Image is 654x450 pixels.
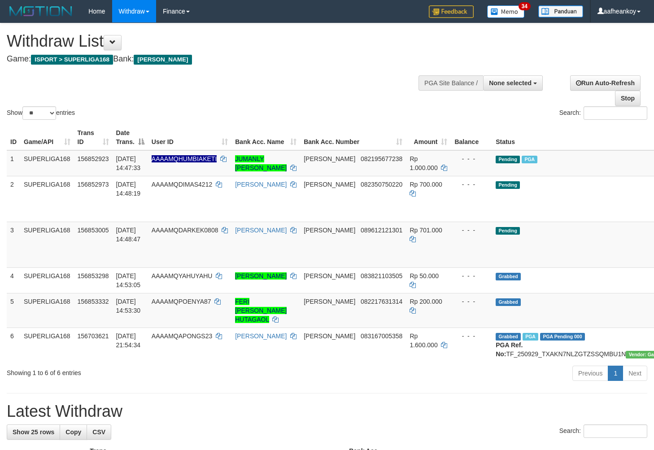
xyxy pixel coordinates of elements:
[496,227,520,235] span: Pending
[152,155,217,162] span: Nama rekening ada tanda titik/strip, harap diedit
[7,402,647,420] h1: Latest Withdraw
[231,125,300,150] th: Bank Acc. Name: activate to sort column ascending
[304,155,355,162] span: [PERSON_NAME]
[584,106,647,120] input: Search:
[559,424,647,438] label: Search:
[152,332,212,340] span: AAAAMQAPONGS23
[570,75,641,91] a: Run Auto-Refresh
[410,155,437,171] span: Rp 1.000.000
[235,155,287,171] a: JUMANLY [PERSON_NAME]
[487,5,525,18] img: Button%20Memo.svg
[361,155,402,162] span: Copy 082195677238 to clipboard
[74,125,113,150] th: Trans ID: activate to sort column ascending
[361,272,402,280] span: Copy 083821103505 to clipboard
[410,332,437,349] span: Rp 1.600.000
[410,227,442,234] span: Rp 701.000
[116,272,141,288] span: [DATE] 14:53:05
[78,332,109,340] span: 156703621
[361,298,402,305] span: Copy 082217631314 to clipboard
[584,424,647,438] input: Search:
[419,75,483,91] div: PGA Site Balance /
[623,366,647,381] a: Next
[496,181,520,189] span: Pending
[361,181,402,188] span: Copy 082350750220 to clipboard
[7,267,20,293] td: 4
[454,226,488,235] div: - - -
[304,272,355,280] span: [PERSON_NAME]
[22,106,56,120] select: Showentries
[235,181,287,188] a: [PERSON_NAME]
[116,155,141,171] span: [DATE] 14:47:33
[113,125,148,150] th: Date Trans.: activate to sort column descending
[235,298,287,323] a: FERI [PERSON_NAME] HUTAGAOL
[489,79,532,87] span: None selected
[148,125,231,150] th: User ID: activate to sort column ascending
[496,298,521,306] span: Grabbed
[20,267,74,293] td: SUPERLIGA168
[304,181,355,188] span: [PERSON_NAME]
[152,272,213,280] span: AAAAMQYAHUYAHU
[78,155,109,162] span: 156852923
[7,293,20,328] td: 5
[361,227,402,234] span: Copy 089612121301 to clipboard
[235,272,287,280] a: [PERSON_NAME]
[65,428,81,436] span: Copy
[454,332,488,341] div: - - -
[451,125,492,150] th: Balance
[519,2,531,10] span: 34
[78,272,109,280] span: 156853298
[20,125,74,150] th: Game/API: activate to sort column ascending
[7,328,20,362] td: 6
[496,341,523,358] b: PGA Ref. No:
[13,428,54,436] span: Show 25 rows
[92,428,105,436] span: CSV
[31,55,113,65] span: ISPORT > SUPERLIGA168
[7,424,60,440] a: Show 25 rows
[235,227,287,234] a: [PERSON_NAME]
[608,366,623,381] a: 1
[304,332,355,340] span: [PERSON_NAME]
[454,297,488,306] div: - - -
[410,298,442,305] span: Rp 200.000
[20,328,74,362] td: SUPERLIGA168
[20,150,74,176] td: SUPERLIGA168
[483,75,543,91] button: None selected
[304,298,355,305] span: [PERSON_NAME]
[7,150,20,176] td: 1
[152,298,211,305] span: AAAAMQPOENYA87
[78,227,109,234] span: 156853005
[559,106,647,120] label: Search:
[523,333,538,341] span: Marked by aafchhiseyha
[20,293,74,328] td: SUPERLIGA168
[406,125,451,150] th: Amount: activate to sort column ascending
[7,106,75,120] label: Show entries
[496,156,520,163] span: Pending
[300,125,406,150] th: Bank Acc. Number: activate to sort column ascending
[538,5,583,17] img: panduan.png
[152,227,218,234] span: AAAAMQDARKEK0808
[78,181,109,188] span: 156852973
[429,5,474,18] img: Feedback.jpg
[7,365,266,377] div: Showing 1 to 6 of 6 entries
[7,4,75,18] img: MOTION_logo.png
[60,424,87,440] a: Copy
[235,332,287,340] a: [PERSON_NAME]
[87,424,111,440] a: CSV
[496,273,521,280] span: Grabbed
[152,181,212,188] span: AAAAMQDIMAS4212
[410,181,442,188] span: Rp 700.000
[361,332,402,340] span: Copy 083167005358 to clipboard
[116,332,141,349] span: [DATE] 21:54:34
[410,272,439,280] span: Rp 50.000
[454,180,488,189] div: - - -
[116,227,141,243] span: [DATE] 14:48:47
[454,271,488,280] div: - - -
[116,298,141,314] span: [DATE] 14:53:30
[454,154,488,163] div: - - -
[7,222,20,267] td: 3
[615,91,641,106] a: Stop
[7,125,20,150] th: ID
[7,176,20,222] td: 2
[572,366,608,381] a: Previous
[540,333,585,341] span: PGA Pending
